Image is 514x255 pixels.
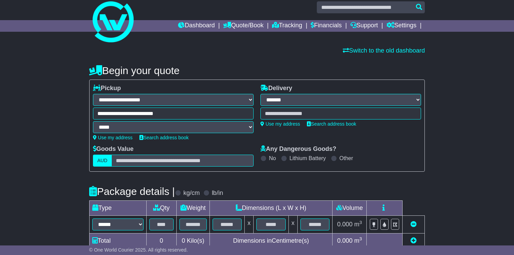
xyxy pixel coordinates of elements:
a: Settings [387,20,417,32]
a: Remove this item [410,221,417,228]
td: Volume [333,201,367,216]
td: Dimensions in Centimetre(s) [209,233,333,249]
td: x [245,216,254,233]
td: x [288,216,297,233]
h4: Package details | [89,186,175,197]
a: Dashboard [178,20,215,32]
a: Use my address [260,121,300,127]
a: Tracking [272,20,302,32]
td: 0 [146,233,176,249]
span: 0.000 [337,221,353,228]
td: Weight [177,201,210,216]
a: Quote/Book [223,20,263,32]
a: Search address book [307,121,356,127]
label: Other [339,155,353,161]
sup: 3 [360,236,362,241]
span: m [354,221,362,228]
td: Kilo(s) [177,233,210,249]
label: Pickup [93,85,121,92]
a: Financials [311,20,342,32]
label: Any Dangerous Goods? [260,145,336,153]
td: Qty [146,201,176,216]
a: Switch to the old dashboard [343,47,425,54]
span: 0.000 [337,237,353,244]
h4: Begin your quote [89,65,425,76]
span: 0 [182,237,185,244]
a: Add new item [410,237,417,244]
label: Goods Value [93,145,134,153]
label: lb/in [212,189,223,197]
td: Type [89,201,146,216]
td: Dimensions (L x W x H) [209,201,333,216]
label: kg/cm [184,189,200,197]
label: No [269,155,276,161]
a: Support [350,20,378,32]
label: Delivery [260,85,292,92]
a: Search address book [139,135,189,140]
label: Lithium Battery [289,155,326,161]
sup: 3 [360,220,362,225]
span: m [354,237,362,244]
a: Use my address [93,135,133,140]
span: © One World Courier 2025. All rights reserved. [89,247,188,253]
td: Total [89,233,146,249]
label: AUD [93,155,112,167]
